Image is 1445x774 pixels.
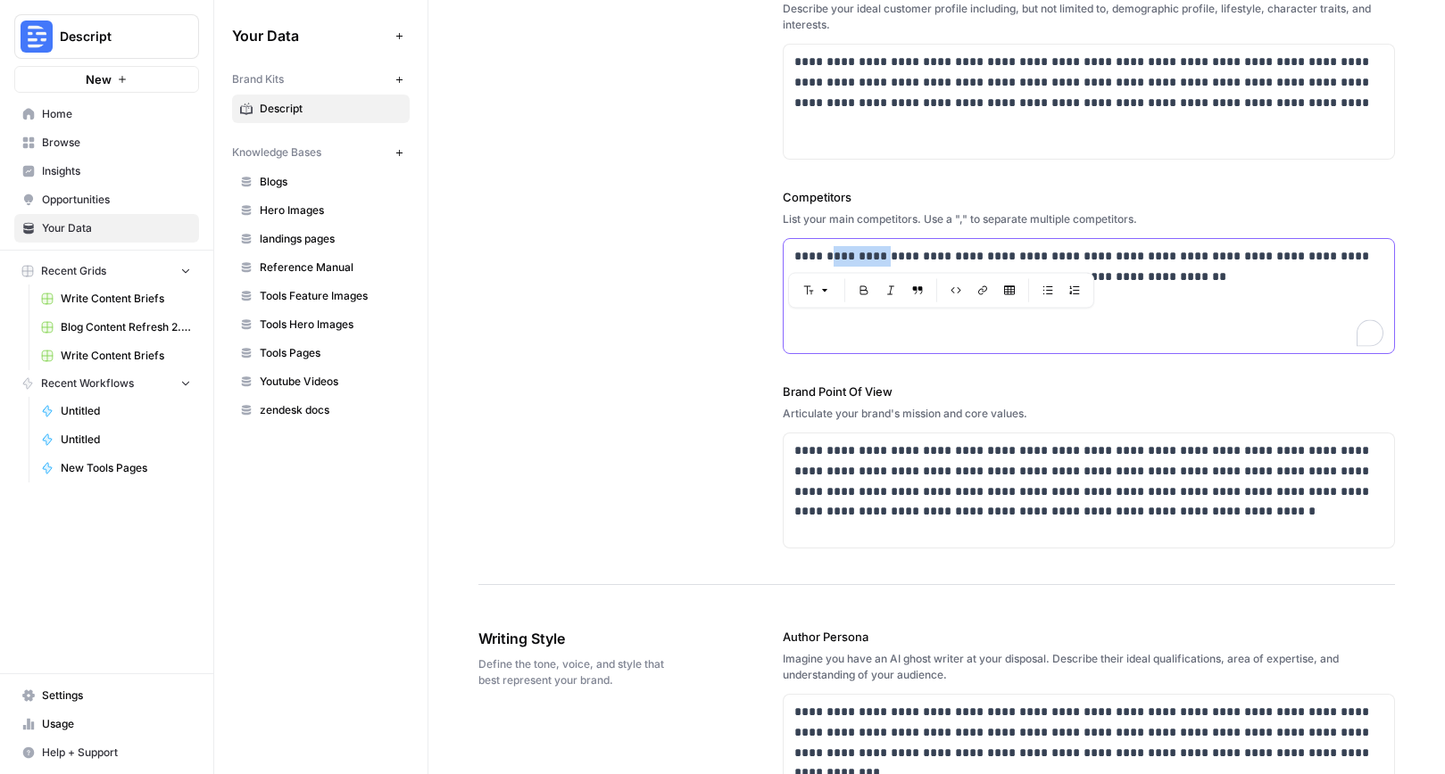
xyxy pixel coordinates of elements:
span: Untitled [61,403,191,419]
span: Tools Feature Images [260,288,402,304]
a: Descript [232,95,410,123]
span: Your Data [42,220,191,236]
span: Blogs [260,174,402,190]
span: Write Content Briefs [61,291,191,307]
a: Reference Manual [232,253,410,282]
span: Browse [42,135,191,151]
span: Hero Images [260,202,402,218]
a: Browse [14,128,199,157]
span: Descript [260,101,402,117]
a: Blog Content Refresh 2.0 Grid [33,313,199,342]
span: landings pages [260,231,402,247]
button: New [14,66,199,93]
div: List your main competitors. Use a "," to separate multiple competitors. [783,211,1395,227]
label: Brand Point Of View [783,383,1395,400]
button: Help + Support [14,738,199,767]
span: Write Content Briefs [61,348,191,364]
a: Untitled [33,397,199,425]
a: Your Data [14,214,199,243]
a: Youtube Videos [232,367,410,396]
button: Recent Workflows [14,370,199,397]
span: New [86,70,112,88]
span: Opportunities [42,192,191,208]
span: Brand Kits [232,71,284,87]
span: Home [42,106,191,122]
a: New Tools Pages [33,454,199,482]
span: Settings [42,688,191,704]
a: Tools Feature Images [232,282,410,310]
span: Knowledge Bases [232,144,321,161]
span: Descript [60,28,168,45]
button: Recent Grids [14,258,199,284]
span: Recent Grids [41,263,106,279]
div: Describe your ideal customer profile including, but not limited to, demographic profile, lifestyl... [783,1,1395,33]
a: Untitled [33,425,199,454]
a: Blogs [232,168,410,196]
span: zendesk docs [260,402,402,418]
span: Tools Hero Images [260,317,402,333]
div: Imagine you have an AI ghost writer at your disposal. Describe their ideal qualifications, area o... [783,651,1395,683]
a: Tools Hero Images [232,310,410,339]
a: Opportunities [14,185,199,214]
a: Home [14,100,199,128]
div: To enrich screen reader interactions, please activate Accessibility in Grammarly extension settings [784,239,1394,353]
a: Insights [14,157,199,185]
span: Youtube Videos [260,374,402,390]
span: Define the tone, voice, and style that best represent your brand. [478,656,683,688]
a: Write Content Briefs [33,342,199,370]
button: Workspace: Descript [14,14,199,59]
span: Your Data [232,25,388,46]
span: Tools Pages [260,345,402,361]
label: Author Persona [783,628,1395,646]
span: Help + Support [42,745,191,761]
span: Recent Workflows [41,375,134,391]
span: Writing Style [478,628,683,649]
span: Reference Manual [260,259,402,276]
span: Blog Content Refresh 2.0 Grid [61,319,191,335]
img: Descript Logo [21,21,53,53]
span: Insights [42,163,191,179]
a: Settings [14,681,199,710]
span: Untitled [61,432,191,448]
span: Usage [42,716,191,732]
a: Tools Pages [232,339,410,367]
div: Articulate your brand's mission and core values. [783,406,1395,422]
a: landings pages [232,225,410,253]
a: Write Content Briefs [33,284,199,313]
label: Competitors [783,188,1395,206]
a: Hero Images [232,196,410,225]
a: Usage [14,710,199,738]
a: zendesk docs [232,396,410,424]
span: New Tools Pages [61,460,191,476]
